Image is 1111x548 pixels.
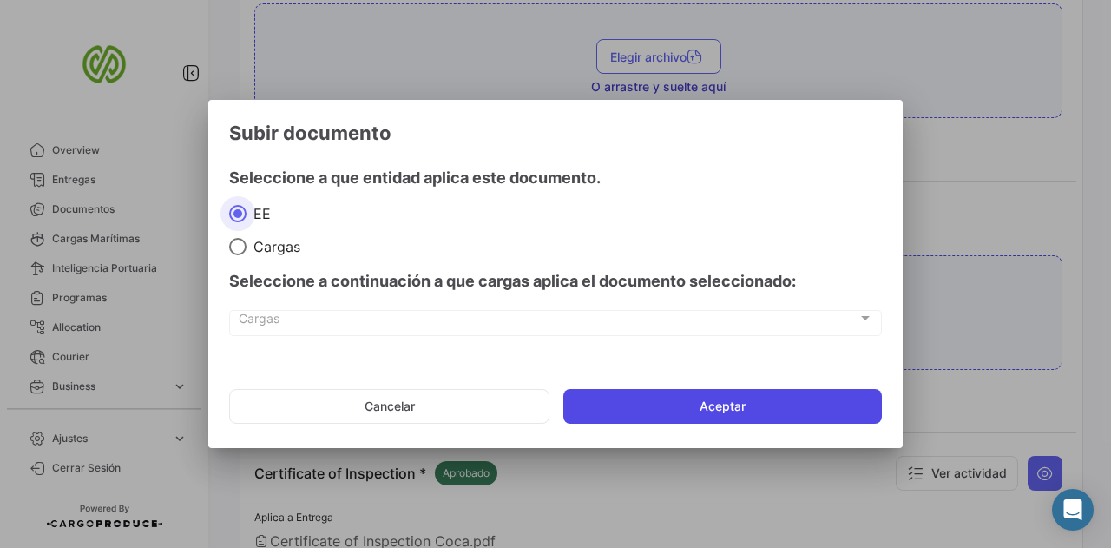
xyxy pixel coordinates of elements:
span: EE [247,205,271,222]
button: Cancelar [229,389,549,424]
h4: Seleccione a continuación a que cargas aplica el documento seleccionado: [229,269,882,294]
h4: Seleccione a que entidad aplica este documento. [229,166,882,190]
span: Cargas [239,314,858,329]
div: Abrir Intercom Messenger [1052,489,1094,531]
span: Cargas [247,238,300,255]
h3: Subir documento [229,121,882,145]
button: Aceptar [563,389,882,424]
